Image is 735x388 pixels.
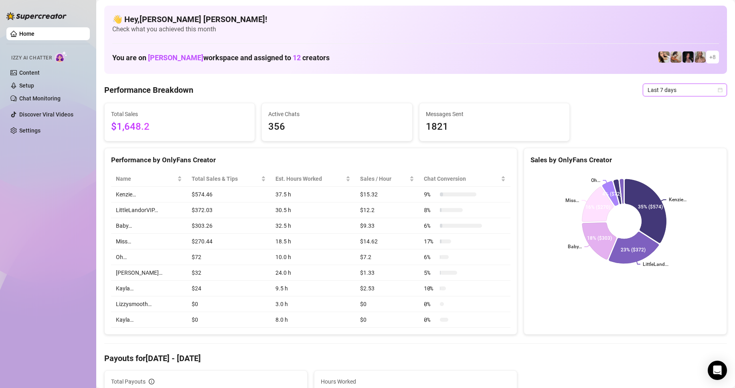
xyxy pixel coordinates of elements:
[271,296,355,312] td: 3.0 h
[111,171,187,187] th: Name
[355,234,419,249] td: $14.62
[708,361,727,380] div: Open Intercom Messenger
[19,95,61,102] a: Chat Monitoring
[149,379,154,384] span: info-circle
[111,218,187,234] td: Baby…
[271,187,355,202] td: 37.5 h
[568,244,582,250] text: Baby…
[275,174,344,183] div: Est. Hours Worked
[116,174,176,183] span: Name
[148,53,203,62] span: [PERSON_NAME]
[424,268,437,277] span: 5 %
[187,202,271,218] td: $372.03
[424,284,437,293] span: 10 %
[669,197,686,202] text: Kenzie…
[268,119,405,135] span: 356
[424,190,437,199] span: 9 %
[19,82,34,89] a: Setup
[187,281,271,296] td: $24
[271,218,355,234] td: 32.5 h
[419,171,510,187] th: Chat Conversion
[424,221,437,230] span: 6 %
[424,237,437,246] span: 17 %
[426,119,563,135] span: 1821
[360,174,408,183] span: Sales / Hour
[187,265,271,281] td: $32
[271,202,355,218] td: 30.5 h
[104,84,193,96] h4: Performance Breakdown
[424,253,437,261] span: 6 %
[55,51,67,63] img: AI Chatter
[111,296,187,312] td: Lizzysmooth…
[19,127,40,134] a: Settings
[187,312,271,328] td: $0
[187,171,271,187] th: Total Sales & Tips
[187,296,271,312] td: $0
[709,53,716,61] span: + 8
[658,51,670,63] img: Avry (@avryjennerfree)
[682,51,694,63] img: Baby (@babyyyybellaa)
[104,353,727,364] h4: Payouts for [DATE] - [DATE]
[19,31,34,37] a: Home
[111,234,187,249] td: Miss…
[355,281,419,296] td: $2.53
[424,174,499,183] span: Chat Conversion
[111,265,187,281] td: [PERSON_NAME]…
[11,54,52,62] span: Izzy AI Chatter
[355,265,419,281] td: $1.33
[293,53,301,62] span: 12
[111,119,248,135] span: $1,648.2
[19,111,73,118] a: Discover Viral Videos
[271,234,355,249] td: 18.5 h
[355,296,419,312] td: $0
[355,249,419,265] td: $7.2
[111,281,187,296] td: Kayla…
[111,110,248,118] span: Total Sales
[355,312,419,328] td: $0
[187,234,271,249] td: $270.44
[591,178,601,183] text: Oh…
[424,315,437,324] span: 0 %
[426,110,563,118] span: Messages Sent
[321,377,510,386] span: Hours Worked
[355,218,419,234] td: $9.33
[424,300,437,308] span: 0 %
[112,53,330,62] h1: You are on workspace and assigned to creators
[271,281,355,296] td: 9.5 h
[187,249,271,265] td: $72
[187,218,271,234] td: $303.26
[192,174,259,183] span: Total Sales & Tips
[271,265,355,281] td: 24.0 h
[355,187,419,202] td: $15.32
[566,198,579,203] text: Miss…
[643,261,668,267] text: LittleLand...
[268,110,405,118] span: Active Chats
[6,12,67,20] img: logo-BBDzfeDw.svg
[111,377,146,386] span: Total Payouts
[271,312,355,328] td: 8.0 h
[355,171,419,187] th: Sales / Hour
[112,14,719,25] h4: 👋 Hey, [PERSON_NAME] [PERSON_NAME] !
[530,155,720,165] div: Sales by OnlyFans Creator
[111,155,510,165] div: Performance by OnlyFans Creator
[111,249,187,265] td: Oh…
[424,206,437,214] span: 8 %
[695,51,706,63] img: Kenzie (@dmaxkenz)
[19,69,40,76] a: Content
[648,84,722,96] span: Last 7 days
[670,51,682,63] img: Kayla (@kaylathaylababy)
[111,202,187,218] td: LittleLandorVIP…
[111,312,187,328] td: Kayla…
[187,187,271,202] td: $574.46
[112,25,719,34] span: Check what you achieved this month
[271,249,355,265] td: 10.0 h
[718,88,723,92] span: calendar
[355,202,419,218] td: $12.2
[111,187,187,202] td: Kenzie…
